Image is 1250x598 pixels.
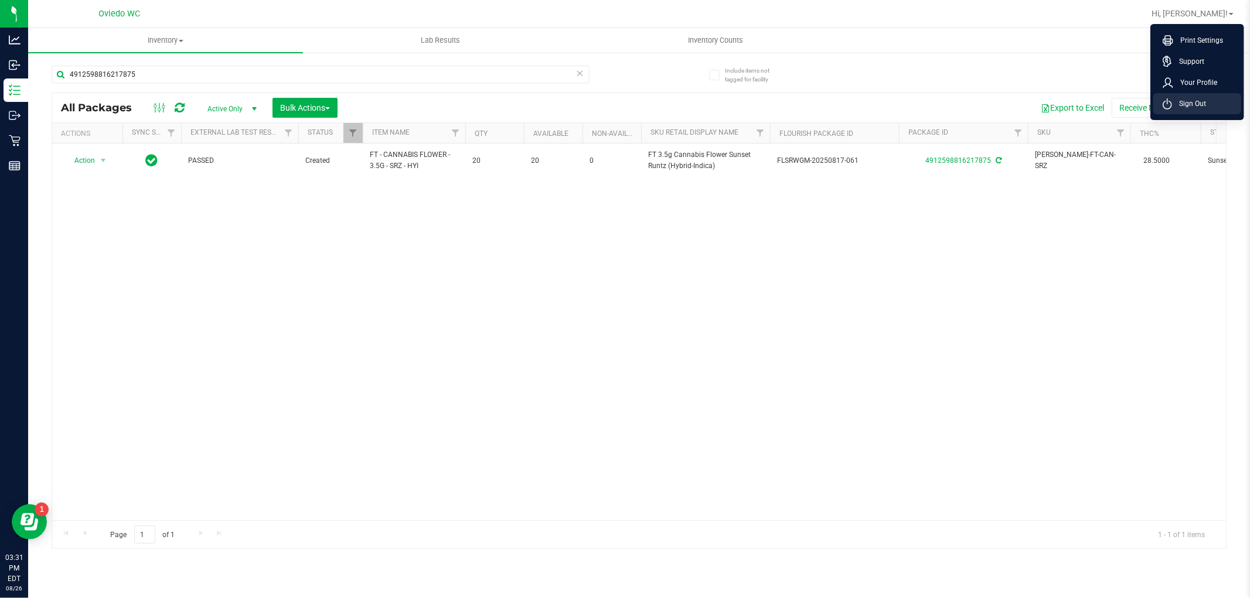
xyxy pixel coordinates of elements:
a: Strain [1210,128,1234,136]
a: Inventory Counts [578,28,853,53]
a: 4912598816217875 [925,156,991,165]
a: SKU [1037,128,1051,136]
a: Filter [162,123,181,143]
span: Include items not tagged for facility [725,66,784,84]
li: Sign Out [1153,93,1241,114]
span: FLSRWGM-20250817-061 [777,155,892,166]
a: Flourish Package ID [779,129,853,138]
span: Created [305,155,356,166]
inline-svg: Outbound [9,110,21,121]
span: Clear [576,66,584,81]
span: Support [1172,56,1204,67]
p: 08/26 [5,584,23,593]
span: 1 - 1 of 1 items [1149,525,1214,543]
inline-svg: Inbound [9,59,21,71]
span: Your Profile [1173,77,1217,88]
span: FT - CANNABIS FLOWER - 3.5G - SRZ - HYI [370,149,458,172]
a: Filter [279,123,298,143]
span: Inventory [28,35,303,46]
inline-svg: Analytics [9,34,21,46]
input: 1 [134,525,155,544]
a: Filter [1111,123,1130,143]
a: Item Name [372,128,410,136]
span: Bulk Actions [280,103,330,112]
button: Bulk Actions [273,98,338,118]
span: Sign Out [1172,98,1206,110]
inline-svg: Reports [9,160,21,172]
a: Sku Retail Display Name [650,128,738,136]
a: Available [533,129,568,138]
inline-svg: Retail [9,135,21,146]
span: Oviedo WC [99,9,141,19]
a: Status [308,128,333,136]
span: 0 [590,155,634,166]
span: In Sync [146,152,158,169]
inline-svg: Inventory [9,84,21,96]
span: 28.5000 [1137,152,1176,169]
span: [PERSON_NAME]-FT-CAN-SRZ [1035,149,1123,172]
a: THC% [1140,129,1159,138]
a: Lab Results [303,28,578,53]
div: Actions [61,129,118,138]
a: Sync Status [132,128,177,136]
a: External Lab Test Result [190,128,282,136]
span: FT 3.5g Cannabis Flower Sunset Runtz (Hybrid-Indica) [648,149,763,172]
a: Package ID [908,128,948,136]
button: Export to Excel [1033,98,1112,118]
span: Sync from Compliance System [994,156,1002,165]
a: Non-Available [592,129,644,138]
a: Qty [475,129,488,138]
a: Inventory [28,28,303,53]
iframe: Resource center unread badge [35,503,49,517]
a: Filter [446,123,465,143]
a: Filter [343,123,363,143]
iframe: Resource center [12,504,47,539]
span: PASSED [188,155,291,166]
span: Inventory Counts [672,35,759,46]
span: 20 [531,155,575,166]
input: Search Package ID, Item Name, SKU, Lot or Part Number... [52,66,590,83]
a: Filter [751,123,770,143]
span: 20 [472,155,517,166]
button: Receive Non-Cannabis [1112,98,1208,118]
span: Lab Results [405,35,476,46]
a: Filter [1009,123,1028,143]
a: Support [1163,56,1237,67]
span: All Packages [61,101,144,114]
span: Print Settings [1173,35,1223,46]
span: Page of 1 [100,525,185,544]
span: Action [64,152,96,169]
p: 03:31 PM EDT [5,552,23,584]
span: Hi, [PERSON_NAME]! [1152,9,1228,18]
span: select [96,152,111,169]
